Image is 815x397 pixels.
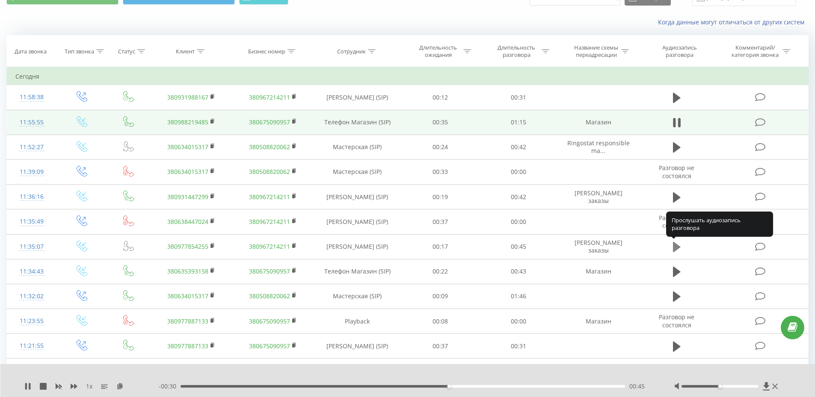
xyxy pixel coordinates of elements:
[15,362,48,379] div: 11:21:10
[118,48,135,55] div: Статус
[447,385,450,388] div: Accessibility label
[15,139,48,156] div: 11:52:27
[15,213,48,230] div: 11:35:49
[167,292,208,300] a: 380634015317
[167,168,208,176] a: 380634015317
[314,209,401,234] td: [PERSON_NAME] (SIP)
[249,118,290,126] a: 380675090957
[176,48,195,55] div: Клиент
[480,85,558,110] td: 00:31
[557,309,639,334] td: Магазин
[666,212,773,237] div: Прослушать аудиозапись разговора
[401,334,480,359] td: 00:37
[167,342,208,350] a: 380977887133
[15,338,48,354] div: 11:21:55
[167,93,208,101] a: 380931988167
[480,209,558,234] td: 00:00
[659,164,694,179] span: Разговор не состоялся
[15,288,48,305] div: 11:32:02
[480,259,558,284] td: 00:43
[15,48,47,55] div: Дата звонка
[167,317,208,325] a: 380977887133
[159,382,181,391] span: - 00:30
[401,159,480,184] td: 00:33
[401,209,480,234] td: 00:37
[659,214,694,229] span: Разговор не состоялся
[15,238,48,255] div: 11:35:07
[401,234,480,259] td: 00:17
[314,284,401,309] td: Мастерская (SIP)
[314,259,401,284] td: Телефон Магазин (SIP)
[480,359,558,383] td: 00:55
[652,44,707,59] div: Аудиозапись разговора
[248,48,285,55] div: Бизнес номер
[401,135,480,159] td: 00:24
[167,143,208,151] a: 380634015317
[249,143,290,151] a: 380508820062
[480,110,558,135] td: 01:15
[167,267,208,275] a: 380635393158
[15,164,48,180] div: 11:39:09
[557,259,639,284] td: Магазин
[314,359,401,383] td: [PERSON_NAME] (SIP)
[573,44,619,59] div: Название схемы переадресации
[730,44,780,59] div: Комментарий/категория звонка
[401,309,480,334] td: 00:08
[401,185,480,209] td: 00:19
[167,218,208,226] a: 380638447024
[249,317,290,325] a: 380675090957
[314,185,401,209] td: [PERSON_NAME] (SIP)
[557,110,639,135] td: Магазин
[557,234,639,259] td: [PERSON_NAME] заказы
[249,292,290,300] a: 380508820062
[401,85,480,110] td: 00:12
[249,267,290,275] a: 380675090957
[480,284,558,309] td: 01:46
[249,168,290,176] a: 380508820062
[567,363,630,379] span: Ringostat responsible ma...
[480,234,558,259] td: 00:45
[7,68,809,85] td: Сегодня
[401,359,480,383] td: 00:18
[15,188,48,205] div: 11:36:16
[480,334,558,359] td: 00:31
[567,139,630,155] span: Ringostat responsible ma...
[249,93,290,101] a: 380967214211
[401,110,480,135] td: 00:35
[480,309,558,334] td: 00:00
[337,48,366,55] div: Сотрудник
[167,242,208,250] a: 380977854255
[249,218,290,226] a: 380967214211
[167,118,208,126] a: 380988219485
[659,313,694,329] span: Разговор не состоялся
[15,114,48,131] div: 11:55:55
[314,309,401,334] td: Playback
[15,313,48,329] div: 11:23:55
[314,135,401,159] td: Мастерская (SIP)
[65,48,94,55] div: Тип звонка
[658,18,809,26] a: Когда данные могут отличаться от других систем
[15,263,48,280] div: 11:34:43
[249,242,290,250] a: 380967214211
[86,382,92,391] span: 1 x
[480,135,558,159] td: 00:42
[494,44,539,59] div: Длительность разговора
[314,85,401,110] td: [PERSON_NAME] (SIP)
[314,159,401,184] td: Мастерская (SIP)
[249,342,290,350] a: 380675090957
[401,284,480,309] td: 00:09
[314,234,401,259] td: [PERSON_NAME] (SIP)
[314,110,401,135] td: Телефон Магазин (SIP)
[167,193,208,201] a: 380931447299
[15,89,48,106] div: 11:58:38
[557,185,639,209] td: [PERSON_NAME] заказы
[480,185,558,209] td: 00:42
[401,259,480,284] td: 00:22
[480,159,558,184] td: 00:00
[415,44,461,59] div: Длительность ожидания
[314,334,401,359] td: [PERSON_NAME] (SIP)
[718,385,722,388] div: Accessibility label
[249,193,290,201] a: 380967214211
[629,382,645,391] span: 00:45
